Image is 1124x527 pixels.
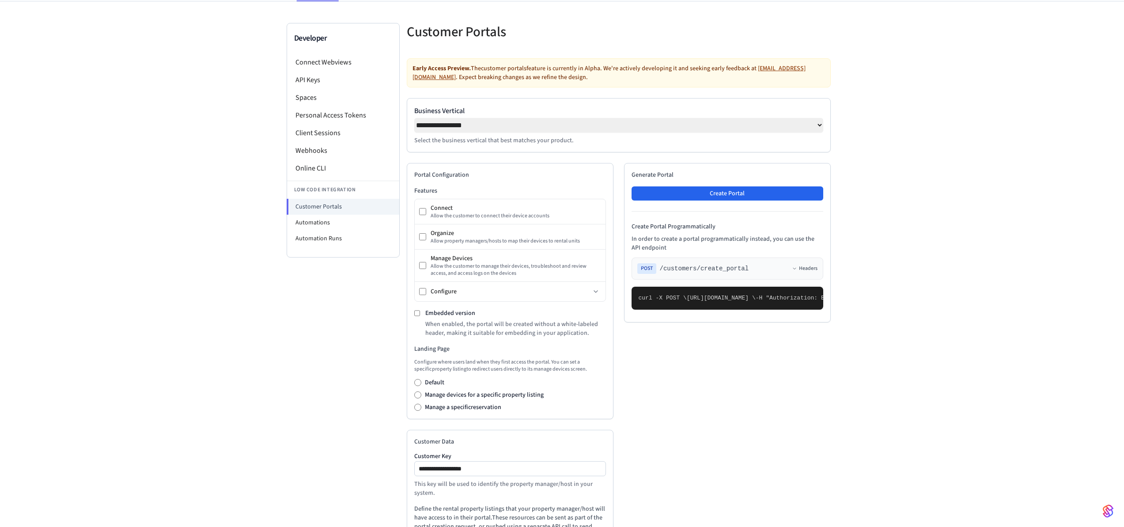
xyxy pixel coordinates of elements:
[294,32,392,45] h3: Developer
[414,136,823,145] p: Select the business vertical that best matches your product.
[287,71,399,89] li: API Keys
[1103,504,1113,518] img: SeamLogoGradient.69752ec5.svg
[792,265,817,272] button: Headers
[632,235,823,252] p: In order to create a portal programmatically instead, you can use the API endpoint
[287,124,399,142] li: Client Sessions
[287,106,399,124] li: Personal Access Tokens
[287,89,399,106] li: Spaces
[431,254,601,263] div: Manage Devices
[632,186,823,201] button: Create Portal
[687,295,756,301] span: [URL][DOMAIN_NAME] \
[413,64,806,82] a: [EMAIL_ADDRESS][DOMAIN_NAME]
[756,295,921,301] span: -H "Authorization: Bearer seam_api_key_123456" \
[414,480,606,497] p: This key will be used to identify the property manager/host in your system.
[660,264,749,273] span: /customers/create_portal
[414,106,823,116] label: Business Vertical
[425,320,606,337] p: When enabled, the portal will be created without a white-labeled header, making it suitable for e...
[425,391,544,399] label: Manage devices for a specific property listing
[287,231,399,246] li: Automation Runs
[632,171,823,179] h2: Generate Portal
[287,215,399,231] li: Automations
[425,309,475,318] label: Embedded version
[425,378,444,387] label: Default
[414,171,606,179] h2: Portal Configuration
[414,186,606,195] h3: Features
[414,453,606,459] label: Customer Key
[413,64,471,73] strong: Early Access Preview.
[407,23,613,41] h5: Customer Portals
[287,159,399,177] li: Online CLI
[287,142,399,159] li: Webhooks
[287,199,399,215] li: Customer Portals
[431,263,601,277] div: Allow the customer to manage their devices, troubleshoot and review access, and access logs on th...
[425,403,501,412] label: Manage a specific reservation
[431,229,601,238] div: Organize
[407,58,831,87] div: The customer portals feature is currently in Alpha. We're actively developing it and seeking earl...
[414,345,606,353] h3: Landing Page
[414,437,606,446] h2: Customer Data
[287,53,399,71] li: Connect Webviews
[431,204,601,212] div: Connect
[431,238,601,245] div: Allow property managers/hosts to map their devices to rental units
[414,359,606,373] p: Configure where users land when they first access the portal. You can set a specific property lis...
[431,287,590,296] div: Configure
[639,295,687,301] span: curl -X POST \
[632,222,823,231] h4: Create Portal Programmatically
[431,212,601,220] div: Allow the customer to connect their device accounts
[287,181,399,199] li: Low Code Integration
[637,263,656,274] span: POST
